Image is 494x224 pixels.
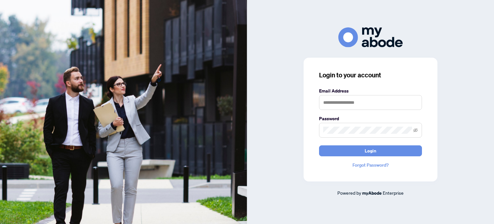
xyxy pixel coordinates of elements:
[383,190,404,196] span: Enterprise
[319,71,422,80] h3: Login to your account
[319,87,422,94] label: Email Address
[319,115,422,122] label: Password
[319,145,422,156] button: Login
[413,128,418,132] span: eye-invisible
[337,190,361,196] span: Powered by
[338,27,403,47] img: ma-logo
[362,190,382,197] a: myAbode
[319,161,422,169] a: Forgot Password?
[365,146,376,156] span: Login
